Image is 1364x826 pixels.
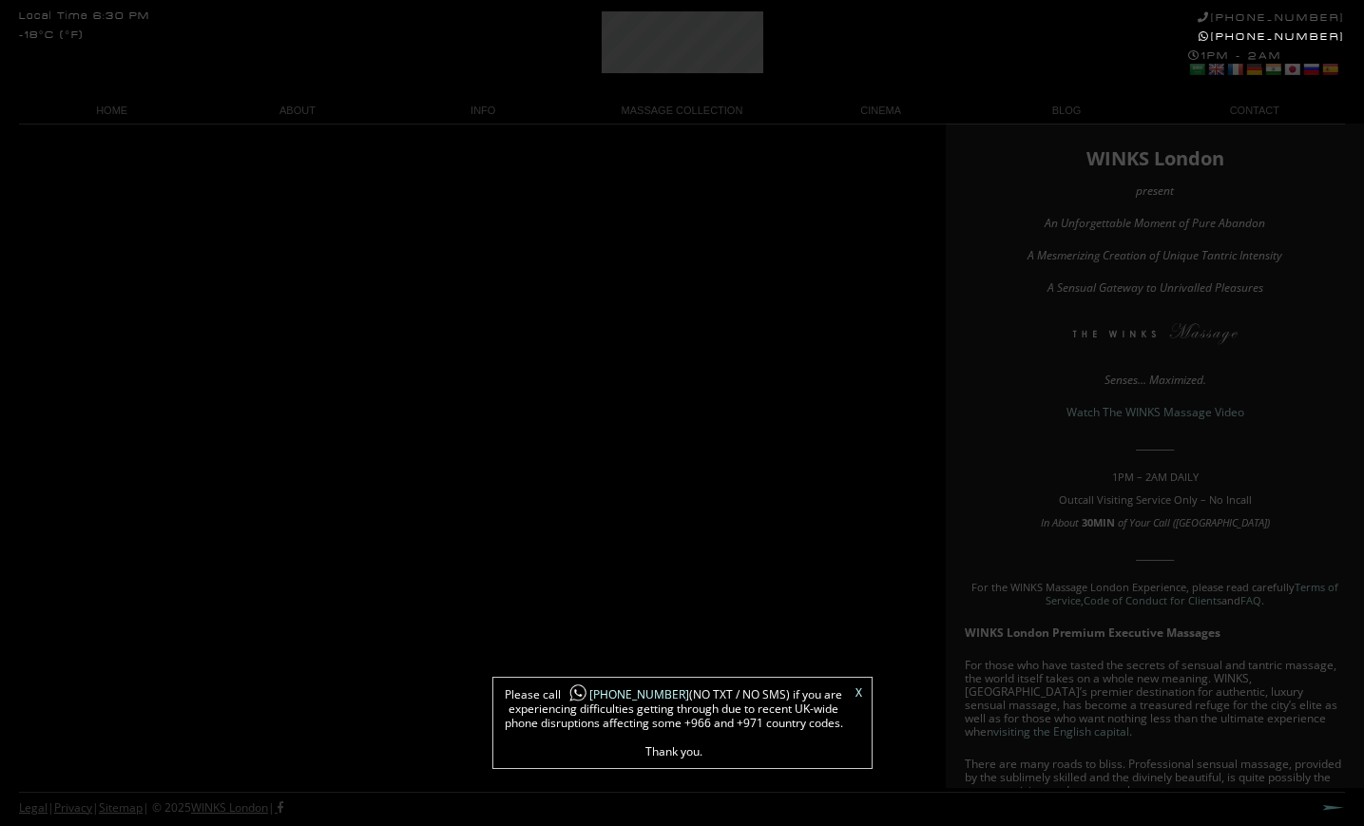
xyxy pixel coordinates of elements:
a: X [855,687,862,699]
span: Outcall Visiting Service Only – No Incall [1059,492,1252,507]
a: French [1226,62,1243,77]
span: 1PM – 2AM DAILY [1112,470,1199,484]
strong: WINKS London Premium Executive Massages [965,624,1220,641]
a: Hindi [1264,62,1281,77]
div: | | | © 2025 | [19,793,283,823]
p: For those who have tasted the secrets of sensual and tantric massage, the world itself takes on a... [965,659,1345,739]
div: 1PM - 2AM [1188,49,1345,80]
a: [PHONE_NUMBER] [1199,30,1345,43]
a: German [1245,62,1262,77]
em: Senses… Maximized. [1105,372,1206,388]
p: ________ [965,438,1345,451]
em: present [1136,182,1174,199]
a: Watch The WINKS Massage Video [1066,404,1244,420]
h1: WINKS London [965,152,1345,165]
a: Spanish [1321,62,1338,77]
a: Next [1322,804,1345,811]
em: A Sensual Gateway to Unrivalled Pleasures [1047,279,1263,296]
a: Russian [1302,62,1319,77]
p: There are many roads to bliss. Professional sensual massage, provided by the sublimely skilled an... [965,758,1345,797]
div: -18°C (°F) [19,30,84,41]
a: ABOUT [204,98,390,124]
strong: MIN [1093,515,1115,529]
span: For the WINKS Massage London Experience, please read carefully , and . [971,580,1338,607]
a: FAQ [1240,593,1261,607]
a: visiting the English capital [993,723,1129,740]
img: whatsapp-icon1.png [568,683,587,703]
span: 30 [1082,515,1093,529]
a: CONTACT [1160,98,1345,124]
a: BLOG [973,98,1159,124]
p: ________ [965,548,1345,562]
a: HOME [19,98,204,124]
em: of Your Call ([GEOGRAPHIC_DATA]) [1118,515,1270,529]
em: A Mesmerizing Creation of Unique Tantric Intensity [1028,247,1282,263]
a: [PHONE_NUMBER] [1198,11,1345,24]
a: Sitemap [99,799,143,816]
a: CINEMA [788,98,973,124]
a: Arabic [1188,62,1205,77]
em: In About [1041,515,1079,529]
em: An Unforgettable Moment of Pure Abandon [1045,215,1265,231]
div: Local Time 6:30 PM [19,11,150,22]
a: English [1207,62,1224,77]
span: Please call (NO TXT / NO SMS) if you are experiencing difficulties getting through due to recent ... [503,687,845,759]
a: Terms of Service [1046,580,1338,607]
a: INFO [391,98,576,124]
a: [PHONE_NUMBER] [561,686,689,702]
a: Japanese [1283,62,1300,77]
a: Code of Conduct for Clients [1084,593,1221,607]
a: WINKS London [191,799,268,816]
a: Legal [19,799,48,816]
a: Privacy [54,799,92,816]
a: MASSAGE COLLECTION [576,98,788,124]
img: The WINKS London Massage [1015,323,1295,352]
